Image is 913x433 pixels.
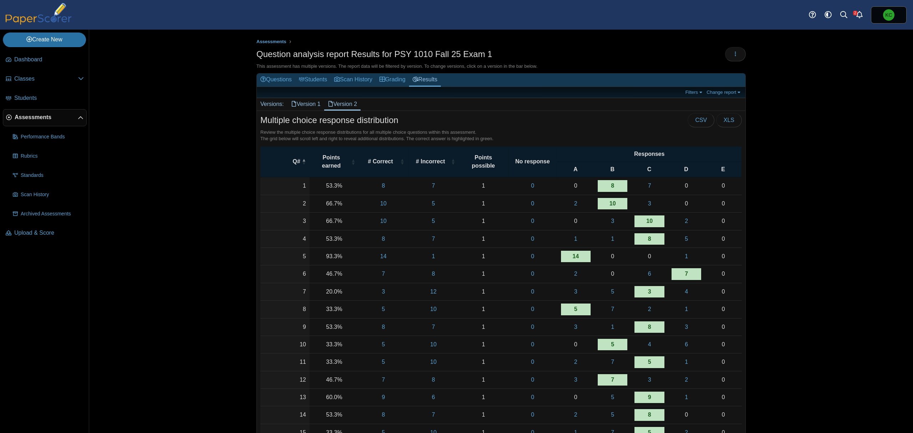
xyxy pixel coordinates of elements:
div: 0 [708,411,738,419]
a: 0 [512,356,554,368]
a: 4 [634,339,664,350]
a: 7 [412,180,455,192]
span: Points possible [462,154,504,170]
span: Kelly Charlton [885,12,892,17]
a: 5 [598,409,627,421]
a: 10 [634,215,664,227]
a: 8 [362,180,404,192]
span: Standards [21,172,84,179]
a: Assessments [255,37,288,46]
a: 1 [672,356,701,368]
span: Points earned [313,154,350,170]
td: 33.3% [310,301,359,318]
div: 0 [708,376,738,384]
a: 0 [512,374,554,386]
span: Responses [561,150,738,158]
span: Performance Bands [21,133,84,141]
a: 5 [362,304,404,315]
td: 5 [260,248,310,265]
a: 1 [672,392,701,403]
a: 3 [561,321,591,333]
td: 33.3% [310,336,359,353]
td: 2 [260,195,310,213]
a: Scan History [331,73,376,87]
a: 6 [412,392,455,403]
a: Version 1 [287,98,324,110]
td: 9 [260,319,310,336]
a: 5 [598,286,627,297]
a: 8 [362,409,404,421]
a: 3 [634,374,664,386]
span: Q# : Activate to invert sorting [302,158,306,165]
a: 7 [634,180,664,192]
td: 46.7% [310,265,359,283]
a: 7 [362,268,404,280]
a: 7 [362,374,404,386]
div: 0 [672,182,701,190]
td: 60.0% [310,389,359,406]
div: 0 [708,288,738,296]
a: 7 [598,356,627,368]
td: 1 [459,336,508,353]
span: Dashboard [14,56,84,63]
a: 6 [634,268,664,280]
div: 0 [598,253,627,260]
a: 2 [561,198,591,209]
a: Rubrics [10,148,87,165]
a: 0 [512,304,554,315]
div: 0 [561,341,591,348]
td: 46.7% [310,371,359,389]
div: 0 [708,235,738,243]
a: 1 [561,233,591,245]
a: 9 [362,392,404,403]
a: 9 [634,392,664,403]
a: 2 [634,304,664,315]
a: 5 [634,356,664,368]
div: 0 [561,217,591,225]
a: 0 [512,321,554,333]
td: 53.3% [310,230,359,248]
a: 3 [598,215,627,227]
a: Kelly Charlton [871,6,907,24]
a: Version 2 [324,98,361,110]
a: 5 [362,339,404,350]
a: 5 [598,339,627,350]
div: 0 [561,182,591,190]
div: 0 [708,270,738,278]
span: Assessments [256,39,286,44]
td: 1 [459,353,508,371]
a: Assessments [3,109,87,126]
td: 6 [260,265,310,283]
div: Review the multiple choice response distributions for all multiple choice questions within this a... [260,129,742,142]
img: PaperScorer [3,3,74,25]
a: 10 [362,215,404,227]
a: 12 [412,286,455,297]
a: 7 [412,409,455,421]
a: 14 [561,251,591,262]
div: 0 [634,253,664,260]
span: Points earned : Activate to sort [351,158,355,165]
td: 10 [260,336,310,353]
td: 1 [459,406,508,424]
td: 66.7% [310,213,359,230]
a: 1 [672,251,701,262]
span: # Correct : Activate to sort [400,158,404,165]
a: Create New [3,32,86,47]
a: 2 [561,409,591,421]
a: 8 [362,233,404,245]
span: Classes [14,75,78,83]
div: 0 [708,253,738,260]
a: 1 [672,304,701,315]
a: 10 [412,339,455,350]
a: 0 [512,251,554,262]
a: 3 [634,198,664,209]
span: A [561,165,590,173]
a: 8 [634,409,664,421]
a: 5 [598,392,627,403]
td: 53.3% [310,177,359,195]
a: PaperScorer [3,20,74,26]
a: 5 [362,356,404,368]
td: 12 [260,371,310,389]
div: 0 [598,270,627,278]
a: 3 [561,374,591,386]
